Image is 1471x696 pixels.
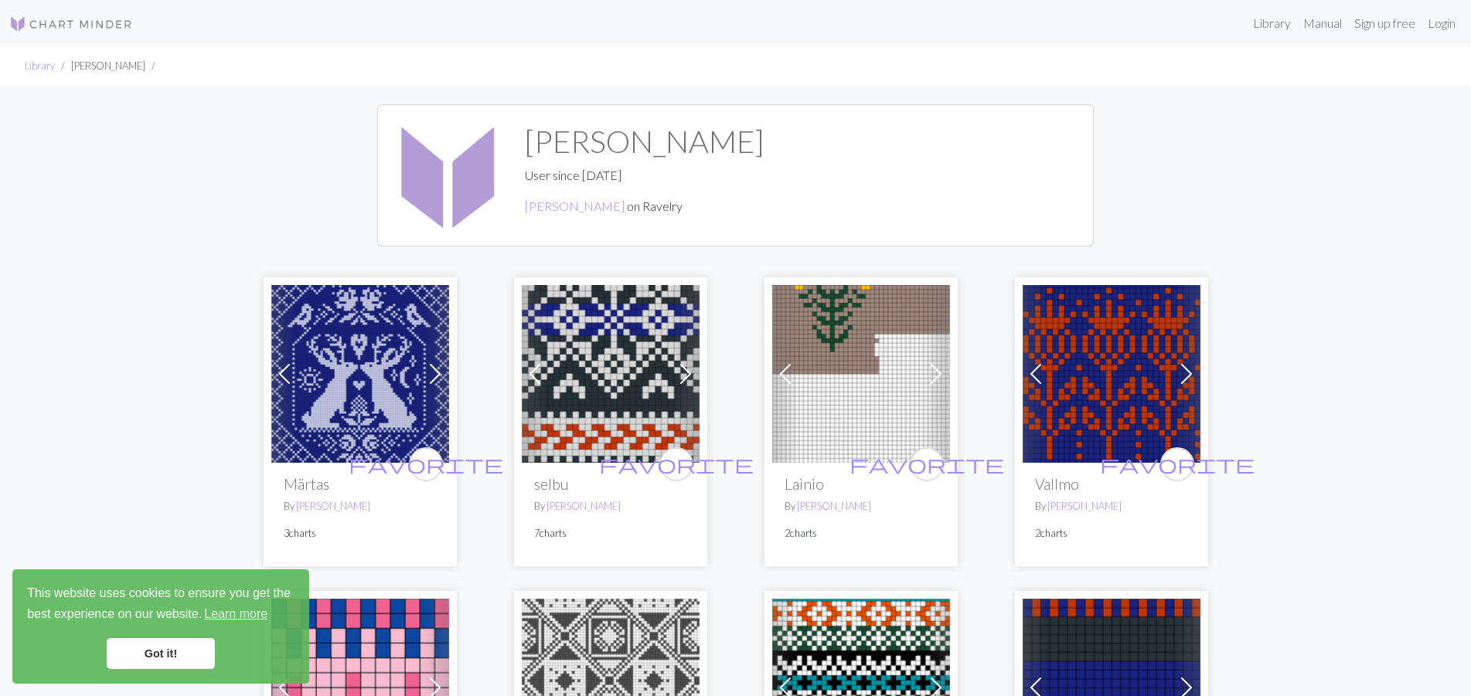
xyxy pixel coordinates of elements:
a: dismiss cookie message [107,638,215,669]
button: favourite [659,447,693,481]
span: This website uses cookies to ensure you get the best experience on our website. [27,584,295,626]
a: Märtas [271,365,449,379]
h2: selbu [534,475,687,493]
p: 3 charts [284,526,437,541]
a: [PERSON_NAME] [525,199,625,213]
a: Ränder [1023,678,1200,693]
a: Library [25,59,55,72]
i: favourite [850,449,1004,480]
button: favourite [409,447,443,481]
img: Logo [9,15,133,33]
p: 2 charts [785,526,938,541]
p: By [534,499,687,514]
i: favourite [599,449,754,480]
span: favorite [850,452,1004,476]
p: 2 charts [1035,526,1188,541]
h2: Vallmo [1035,475,1188,493]
a: Library [1247,8,1297,39]
p: By [785,499,938,514]
span: favorite [1100,452,1255,476]
img: Märtas [271,285,449,463]
span: favorite [599,452,754,476]
p: on Ravelry [525,197,764,216]
a: Login [1422,8,1462,39]
h2: Lainio [785,475,938,493]
img: Lainio [772,285,950,463]
a: Vallmo [1023,365,1200,379]
a: [PERSON_NAME] [797,500,871,512]
a: [PERSON_NAME] [296,500,370,512]
a: Farfars kofta [522,678,700,693]
div: cookieconsent [12,569,309,684]
a: selbu [522,365,700,379]
a: Manual [1297,8,1348,39]
a: Finska spetsar [772,678,950,693]
img: Vallmo [1023,285,1200,463]
img: juliajohansson [390,117,506,233]
p: User since [DATE] [525,166,764,185]
p: 7 charts [534,526,687,541]
a: Sign up free [1348,8,1422,39]
h1: [PERSON_NAME] [525,123,764,160]
a: [PERSON_NAME] [547,500,621,512]
a: learn more about cookies [202,603,270,626]
img: selbu [522,285,700,463]
a: [PERSON_NAME] [1047,500,1122,512]
i: favourite [1100,449,1255,480]
a: Rävar [271,678,449,693]
button: favourite [1160,447,1194,481]
h2: Märtas [284,475,437,493]
button: favourite [910,447,944,481]
p: By [284,499,437,514]
i: favourite [349,449,503,480]
span: favorite [349,452,503,476]
a: Lainio [772,365,950,379]
p: By [1035,499,1188,514]
li: [PERSON_NAME] [55,59,145,73]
